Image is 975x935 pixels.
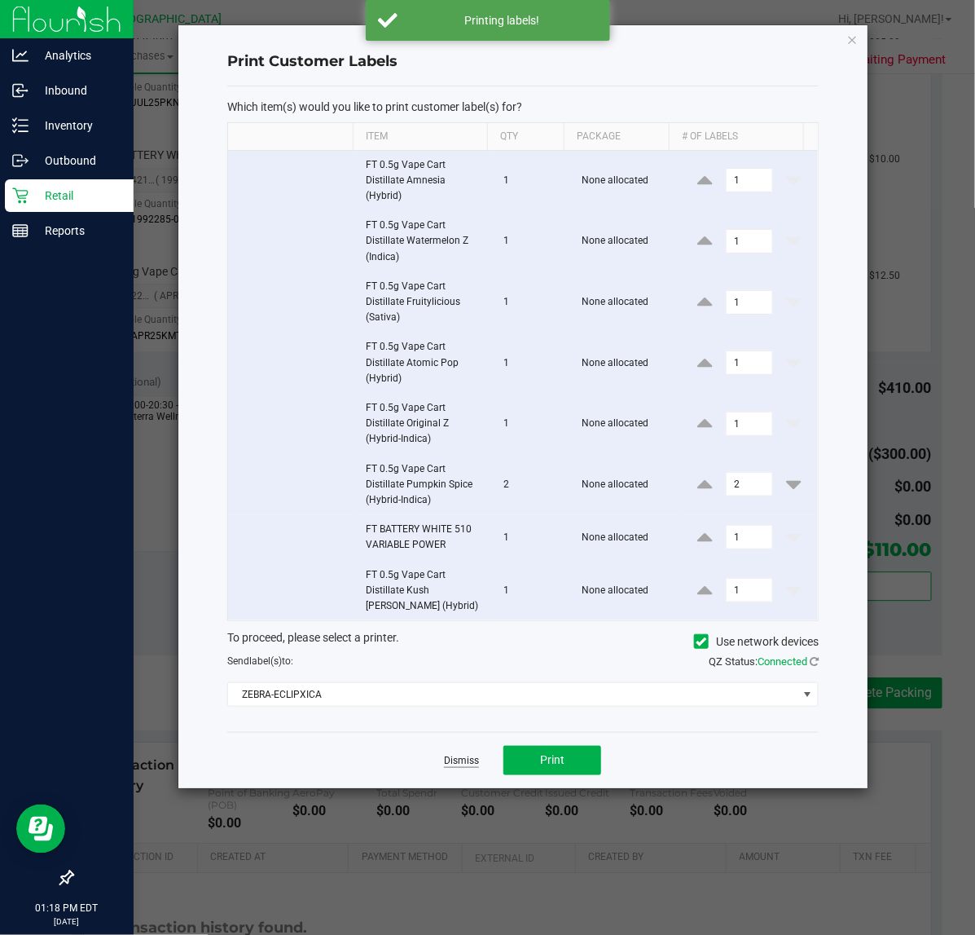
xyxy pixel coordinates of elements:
[573,272,681,333] td: None allocated
[540,753,564,766] span: Print
[406,12,598,29] div: Printing labels!
[353,123,487,151] th: Item
[444,754,479,768] a: Dismiss
[356,333,494,394] td: FT 0.5g Vape Cart Distillate Atomic Pop (Hybrid)
[758,655,807,668] span: Connected
[487,123,564,151] th: Qty
[249,655,282,667] span: label(s)
[16,805,65,853] iframe: Resource center
[564,123,670,151] th: Package
[29,151,126,170] p: Outbound
[573,211,681,272] td: None allocated
[12,117,29,134] inline-svg: Inventory
[356,211,494,272] td: FT 0.5g Vape Cart Distillate Watermelon Z (Indica)
[494,394,572,455] td: 1
[573,515,681,560] td: None allocated
[7,901,126,915] p: 01:18 PM EDT
[709,655,819,668] span: QZ Status:
[573,394,681,455] td: None allocated
[29,116,126,135] p: Inventory
[29,221,126,240] p: Reports
[494,333,572,394] td: 1
[573,151,681,212] td: None allocated
[494,515,572,560] td: 1
[12,47,29,64] inline-svg: Analytics
[227,51,819,73] h4: Print Customer Labels
[12,152,29,169] inline-svg: Outbound
[228,683,797,706] span: ZEBRA-ECLIPXICA
[7,915,126,928] p: [DATE]
[356,272,494,333] td: FT 0.5g Vape Cart Distillate Fruitylicious (Sativa)
[215,629,831,654] div: To proceed, please select a printer.
[29,81,126,100] p: Inbound
[573,455,681,516] td: None allocated
[503,746,601,775] button: Print
[494,151,572,212] td: 1
[494,455,572,516] td: 2
[12,223,29,239] inline-svg: Reports
[494,272,572,333] td: 1
[356,561,494,621] td: FT 0.5g Vape Cart Distillate Kush [PERSON_NAME] (Hybrid)
[227,99,819,114] p: Which item(s) would you like to print customer label(s) for?
[356,394,494,455] td: FT 0.5g Vape Cart Distillate Original Z (Hybrid-Indica)
[573,333,681,394] td: None allocated
[12,187,29,204] inline-svg: Retail
[494,211,572,272] td: 1
[227,655,293,667] span: Send to:
[356,151,494,212] td: FT 0.5g Vape Cart Distillate Amnesia (Hybrid)
[12,82,29,99] inline-svg: Inbound
[29,46,126,65] p: Analytics
[356,455,494,516] td: FT 0.5g Vape Cart Distillate Pumpkin Spice (Hybrid-Indica)
[356,515,494,560] td: FT BATTERY WHITE 510 VARIABLE POWER
[694,633,819,651] label: Use network devices
[494,561,572,621] td: 1
[573,561,681,621] td: None allocated
[29,186,126,205] p: Retail
[669,123,803,151] th: # of labels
